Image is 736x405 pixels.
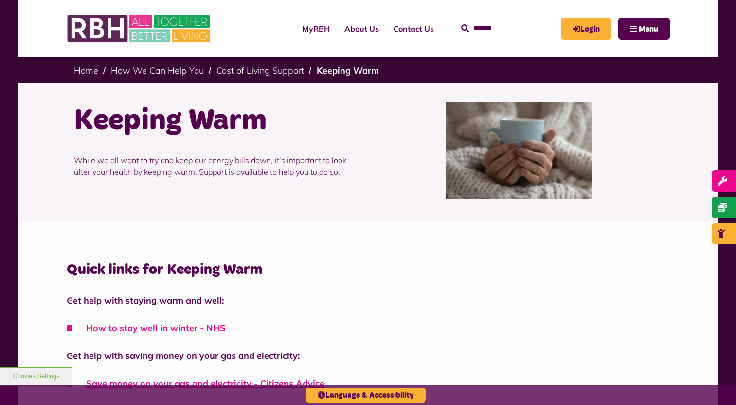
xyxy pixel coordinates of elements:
span: Menu [639,25,658,33]
a: How to stay well in winter - NHS [86,322,226,334]
a: About Us [337,16,386,42]
p: While we all want to try and keep our energy bills down, it’s important to look after your health... [74,140,361,192]
img: RBH [67,10,213,48]
h3: Quick links for Keeping Warm [67,260,670,279]
h1: Keeping Warm [74,102,361,140]
a: Contact Us [386,16,441,42]
a: How We Can Help You [111,65,204,76]
img: Warmth 2 [446,102,592,199]
a: Home [74,65,98,76]
strong: Get help with staying warm and well: [67,295,224,306]
a: Save money on your gas and electricity - Citizens Advice [86,378,324,389]
a: Keeping Warm [317,65,379,76]
strong: Get help with saving money on your gas and electricity: [67,350,300,361]
button: Language & Accessibility [306,388,426,403]
iframe: Netcall Web Assistant for live chat [692,361,736,405]
a: MyRBH [561,18,611,40]
a: MyRBH [295,16,337,42]
a: Cost of Living Support [216,65,304,76]
button: Navigation [618,18,670,40]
